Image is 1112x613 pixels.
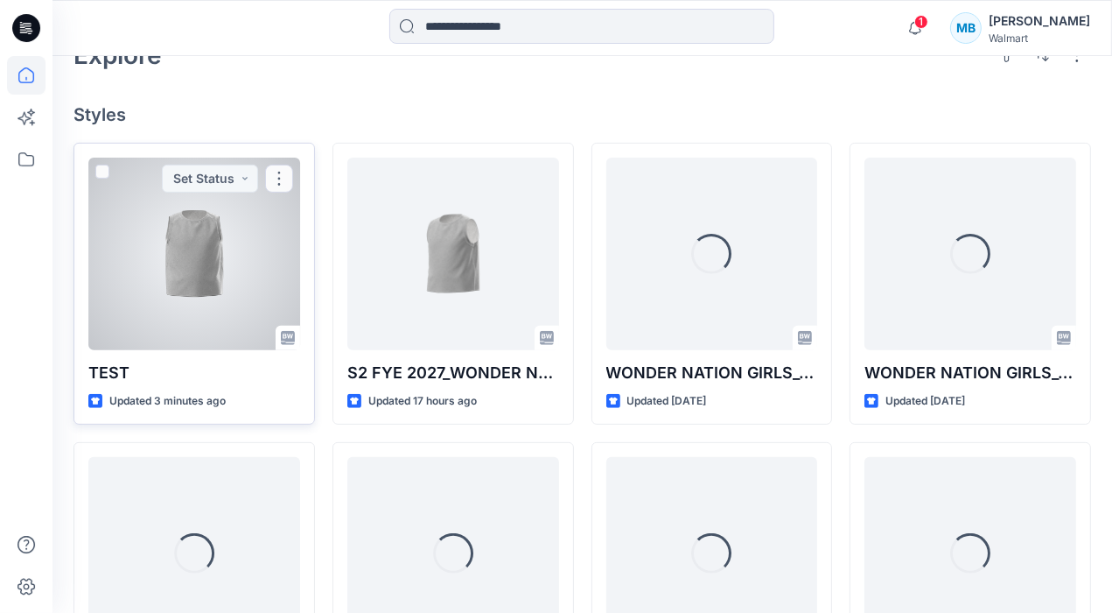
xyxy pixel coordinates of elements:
div: MB [950,12,982,44]
a: S2 FYE 2027_WONDER NATION TANK TOP [347,158,559,350]
p: S2 FYE 2027_WONDER NATION TANK TOP [347,361,559,385]
span: 1 [914,15,928,29]
p: Updated [DATE] [627,392,707,411]
p: Updated 3 minutes ago [109,392,226,411]
p: WONDER NATION GIRLS_TANK TOP_S2 26_WHITE GROUNDS [606,361,818,385]
h4: Styles [73,104,1091,125]
div: Walmart [989,32,1090,45]
p: Updated [DATE] [885,392,965,411]
p: Updated 17 hours ago [368,392,477,411]
h2: Explore [73,41,162,69]
div: [PERSON_NAME] [989,11,1090,32]
p: WONDER NATION GIRLS_TANK TOP_S2 26 [864,361,1076,385]
p: TEST [88,361,300,385]
a: TEST [88,158,300,350]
